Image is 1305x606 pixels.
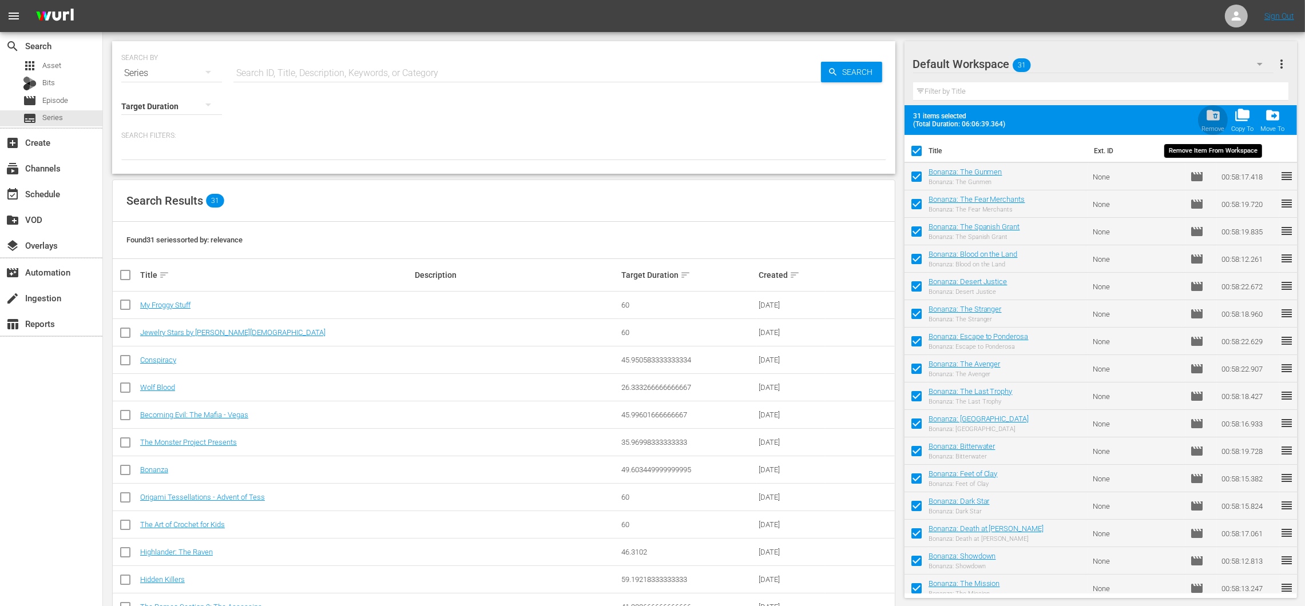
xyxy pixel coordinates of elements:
div: Move To [1260,125,1284,133]
td: None [1088,328,1185,355]
span: reorder [1280,252,1294,265]
span: drive_file_move [1265,107,1280,123]
a: Bonanza: The Mission [929,579,1000,588]
div: Bonanza: The Fear Merchants [929,206,1025,213]
a: Bonanza: The Spanish Grant [929,222,1020,231]
div: Title [140,268,412,282]
td: None [1088,163,1185,190]
td: None [1088,465,1185,492]
a: Bonanza: The Last Trophy [929,387,1013,396]
div: 46.3102 [621,548,755,556]
span: Episode [1190,444,1204,458]
span: Episode [1190,334,1204,348]
span: Overlays [6,239,19,253]
p: Search Filters: [121,131,886,141]
a: Bonanza: Blood on the Land [929,250,1018,258]
td: None [1088,355,1185,382]
span: Search [6,39,19,53]
div: Bonanza: The Last Trophy [929,398,1013,405]
td: None [1088,190,1185,218]
a: Bonanza: The Avenger [929,360,1001,368]
span: Series [42,112,63,123]
span: Asset [23,59,37,73]
img: ans4CAIJ8jUAAAAAAAAAAAAAAAAAAAAAAAAgQb4GAAAAAAAAAAAAAAAAAAAAAAAAJMjXAAAAAAAAAAAAAAAAAAAAAAAAgAT5G... [27,3,82,30]
div: Bonanza: Showdown [929,563,996,570]
span: sort [159,270,169,280]
span: Episode [1190,581,1204,595]
td: None [1088,218,1185,245]
div: [DATE] [759,493,824,501]
div: 35.96998333333333 [621,438,755,446]
span: reorder [1280,471,1294,485]
div: 45.950583333333334 [621,356,755,364]
td: None [1088,300,1185,328]
div: [DATE] [759,383,824,392]
div: Default Workspace [913,48,1274,80]
a: Bonanza: The Gunmen [929,168,1002,176]
div: 26.333266666666667 [621,383,755,392]
div: Bonanza: Dark Star [929,508,990,515]
span: Episode [1190,389,1204,403]
a: Bonanza: Bitterwater [929,442,995,450]
th: Duration [1215,135,1283,167]
td: None [1088,382,1185,410]
td: 00:58:15.824 [1217,492,1280,520]
span: reorder [1280,224,1294,238]
th: Ext. ID [1087,135,1184,167]
div: Bonanza: The Mission [929,590,1000,597]
span: Episode [1190,362,1204,376]
div: Description [415,270,618,280]
td: 00:58:22.629 [1217,328,1280,355]
span: Asset [42,60,61,71]
div: [DATE] [759,328,824,337]
span: (Total Duration: 06:06:39.364) [914,120,1011,128]
div: Bonanza: Feet of Clay [929,480,998,488]
div: [DATE] [759,356,824,364]
span: Episode [1190,307,1204,321]
td: 00:58:19.720 [1217,190,1280,218]
span: Ingestion [6,292,19,305]
a: Origami Tessellations - Advent of Tess [140,493,265,501]
a: The Art of Crochet for Kids [140,520,225,529]
span: Episode [1190,170,1204,184]
span: reorder [1280,553,1294,567]
div: 49.603449999999995 [621,465,755,474]
td: 00:58:18.427 [1217,382,1280,410]
button: more_vert [1275,50,1288,78]
span: Reports [6,317,19,331]
td: 00:58:17.418 [1217,163,1280,190]
a: Conspiracy [140,356,176,364]
span: Channels [6,162,19,176]
span: Episode [1190,499,1204,513]
a: Bonanza: The Fear Merchants [929,195,1025,204]
span: more_vert [1275,57,1288,71]
span: 31 [206,194,224,208]
a: Hidden Killers [140,575,185,584]
div: Bonanza: Bitterwater [929,453,995,460]
td: None [1088,520,1185,547]
div: 60 [621,493,755,501]
div: Series [121,57,222,89]
div: Bonanza: The Spanish Grant [929,233,1020,241]
span: Episode [1190,554,1204,568]
button: Search [821,62,882,82]
a: Bonanza: The Stranger [929,305,1002,313]
div: 60 [621,301,755,309]
a: Bonanza: Feet of Clay [929,469,998,478]
td: None [1088,437,1185,465]
span: Found 31 series sorted by: relevance [126,236,243,244]
a: The Monster Project Presents [140,438,237,446]
a: Highlander: The Raven [140,548,213,556]
span: reorder [1280,306,1294,320]
td: 00:58:17.061 [1217,520,1280,547]
a: My Froggy Stuff [140,301,191,309]
td: 00:58:22.672 [1217,273,1280,300]
span: Copy Item To Workspace [1228,104,1257,136]
div: 59.19218333333333 [621,575,755,584]
span: reorder [1280,581,1294,595]
a: Wolf Blood [140,383,175,392]
span: Automation [6,266,19,280]
span: Search Results [126,194,203,208]
span: Episode [1190,280,1204,293]
div: [DATE] [759,438,824,446]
